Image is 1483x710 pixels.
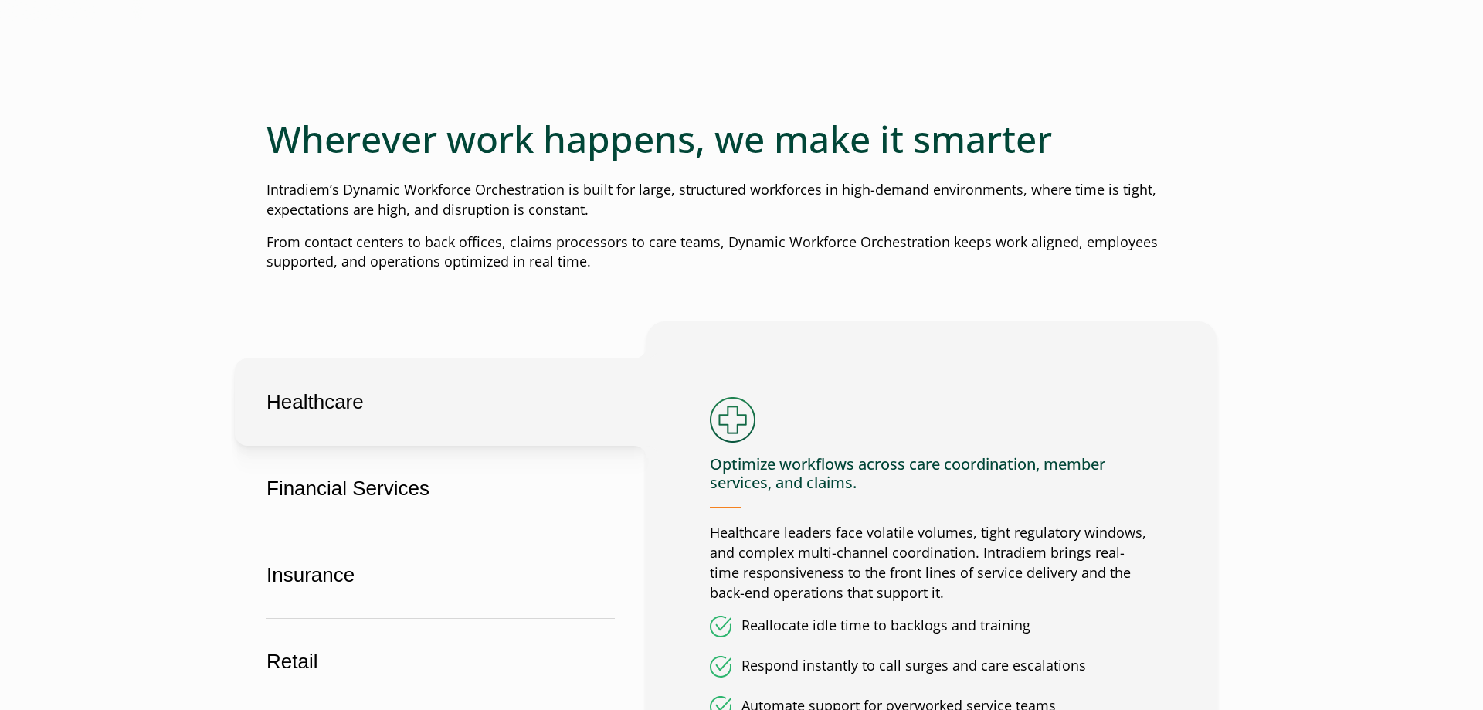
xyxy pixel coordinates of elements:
[266,117,1217,161] h2: Wherever work happens, we make it smarter
[710,523,1153,603] p: Healthcare leaders face volatile volumes, tight regulatory windows, and complex multi-channel coo...
[266,180,1217,220] p: Intradiem’s Dynamic Workforce Orchestration is built for large, structured workforces in high-dem...
[710,656,1153,678] li: Respond instantly to call surges and care escalations
[235,358,646,446] button: Healthcare
[266,233,1217,273] p: From contact centers to back offices, claims processors to care teams, Dynamic Workforce Orchestr...
[710,455,1153,508] h4: Optimize workflows across care coordination, member services, and claims.
[235,532,646,619] button: Insurance
[235,445,646,532] button: Financial Services
[235,618,646,705] button: Retail
[710,616,1153,637] li: Reallocate idle time to backlogs and training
